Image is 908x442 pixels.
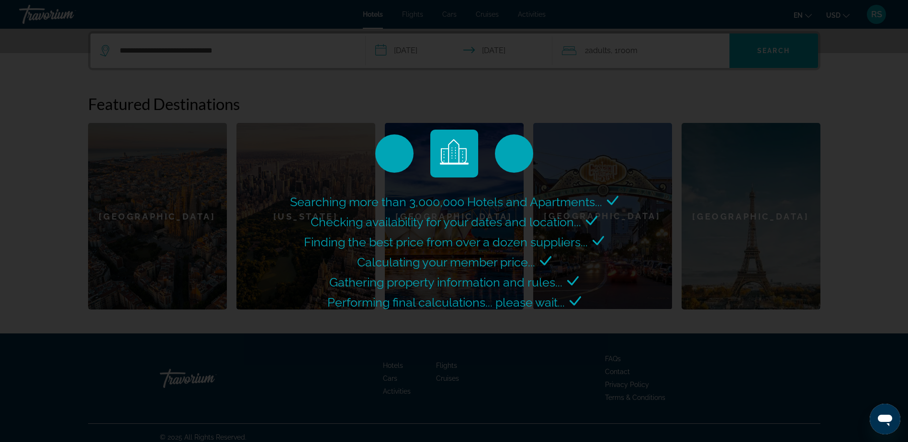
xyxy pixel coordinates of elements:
span: Checking availability for your dates and location... [311,215,581,229]
iframe: Button to launch messaging window [870,404,900,434]
span: Searching more than 3,000,000 Hotels and Apartments... [290,195,602,209]
span: Finding the best price from over a dozen suppliers... [304,235,588,249]
span: Calculating your member price... [357,255,535,269]
span: Performing final calculations... please wait... [327,295,565,309]
span: Gathering property information and rules... [329,275,562,289]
